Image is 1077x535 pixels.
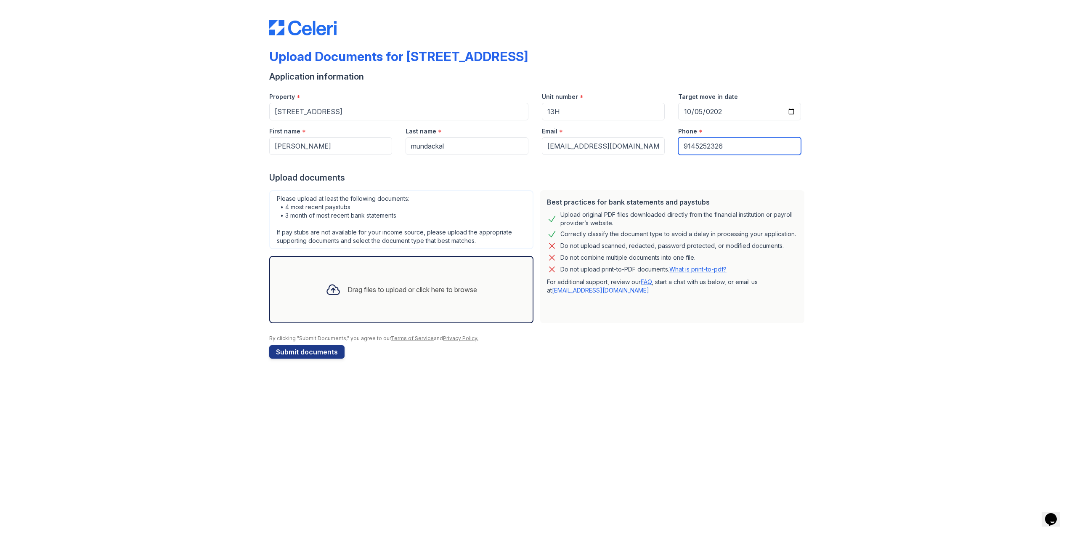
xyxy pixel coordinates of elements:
[406,127,436,136] label: Last name
[391,335,434,341] a: Terms of Service
[269,20,337,35] img: CE_Logo_Blue-a8612792a0a2168367f1c8372b55b34899dd931a85d93a1a3d3e32e68fde9ad4.png
[678,127,697,136] label: Phone
[269,127,300,136] label: First name
[348,285,477,295] div: Drag files to upload or click here to browse
[269,172,808,184] div: Upload documents
[269,345,345,359] button: Submit documents
[560,210,798,227] div: Upload original PDF files downloaded directly from the financial institution or payroll provider’...
[269,93,295,101] label: Property
[1042,501,1069,527] iframe: chat widget
[547,197,798,207] div: Best practices for bank statements and paystubs
[542,127,557,136] label: Email
[547,278,798,295] p: For additional support, review our , start a chat with us below, or email us at
[443,335,478,341] a: Privacy Policy.
[552,287,649,294] a: [EMAIL_ADDRESS][DOMAIN_NAME]
[678,93,738,101] label: Target move in date
[641,278,652,285] a: FAQ
[269,190,533,249] div: Please upload at least the following documents: • 4 most recent paystubs • 3 month of most recent...
[560,229,796,239] div: Correctly classify the document type to avoid a delay in processing your application.
[560,241,784,251] div: Do not upload scanned, redacted, password protected, or modified documents.
[269,49,528,64] div: Upload Documents for [STREET_ADDRESS]
[560,265,727,274] p: Do not upload print-to-PDF documents.
[560,253,695,263] div: Do not combine multiple documents into one file.
[269,71,808,83] div: Application information
[269,335,808,342] div: By clicking "Submit Documents," you agree to our and
[669,266,727,273] a: What is print-to-pdf?
[542,93,578,101] label: Unit number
